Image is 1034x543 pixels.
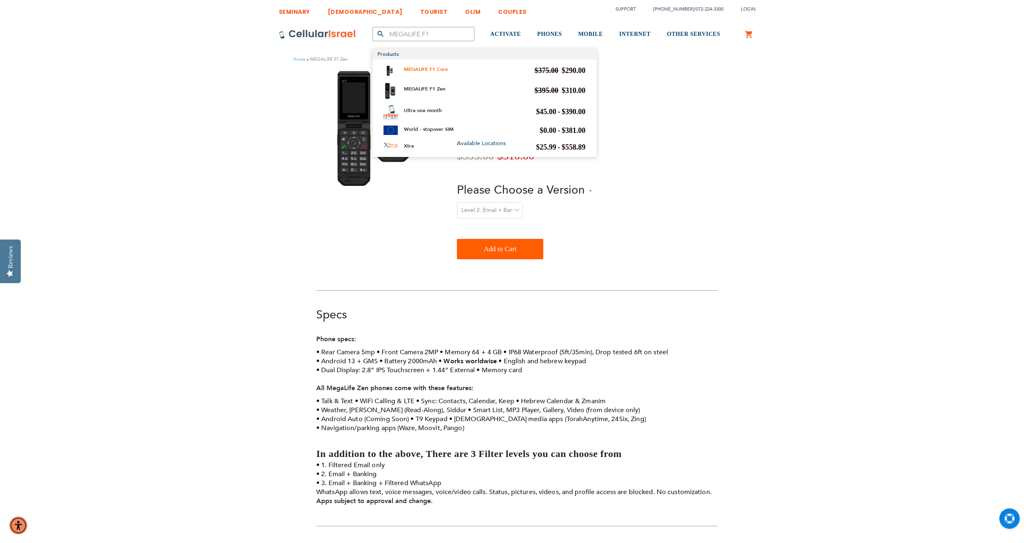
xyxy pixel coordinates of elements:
[490,31,521,37] span: ACTIVATE
[404,126,454,132] a: World - stopover SIM
[619,19,650,50] a: INTERNET
[741,6,756,12] span: Login
[667,19,720,50] a: OTHER SERVICES
[497,149,534,162] span: $310.00
[384,66,398,76] img: MEGALIFE F1 Core
[316,357,378,366] li: Android 13 + GMS
[377,51,399,58] span: Products
[562,86,586,95] span: $310.00
[316,384,474,393] strong: All MegaLife Zen phones come with these features:
[416,397,514,406] li: Sync: Contacts, Calendar, Keep
[443,357,497,366] strong: Works worldwise
[562,66,586,75] span: $290.00
[293,56,305,62] a: Home
[7,246,14,268] div: Reviews
[373,27,474,41] input: Search
[457,182,585,198] span: Please Choose a Version
[562,126,586,135] span: $381.00
[619,31,650,37] span: INTERNET
[279,2,310,17] a: SEMINARY
[316,415,409,424] li: Android Auto (Coming Soon)
[535,86,559,95] span: $395.00
[279,29,356,39] img: Cellular Israel Logo
[562,108,586,116] span: $390.00
[404,143,414,149] a: Xtra
[316,470,718,479] li: 2. Email + Banking
[316,307,347,322] a: Specs
[404,66,448,73] a: MEGALIFE F1 Core
[316,424,464,433] li: Navigation/parking apps (Waze, Moovit, Pango)
[578,19,603,50] a: MOBILE
[316,448,622,459] strong: In addition to the above, There are 3 Filter levels you can choose from
[328,2,403,17] a: [DEMOGRAPHIC_DATA]
[379,357,437,366] li: Battery 2000mAh
[420,2,448,17] a: TOURIST
[536,108,556,116] span: $45.00
[503,348,668,357] li: IP68 Waterproof (5ft/35min), Drop tested 6ft on steel
[498,2,527,17] a: COUPLES
[537,19,562,50] a: PHONES
[316,348,375,357] li: Rear Camera 5mp
[355,397,414,406] li: WiFi Calling & LTE
[377,348,438,357] li: Front Camera 2MP
[484,241,516,257] span: Add to Cart
[404,107,442,114] a: Ultra one month
[667,31,720,37] span: OTHER SERVICES
[498,357,586,366] li: English and hebrew keypad
[410,415,447,424] li: T9 Keypad
[384,83,397,99] img: MEGALIFE F1 Zen
[516,397,606,406] li: Hebrew Calendar & Zmanim
[331,69,420,188] img: MEGALIFE F1 Zen
[384,105,398,119] img: Ultra one month
[440,348,502,357] li: Memory 64 + 4 GB
[305,55,348,63] li: MEGALIFE F1 Zen
[490,19,521,50] a: ACTIVATE
[457,139,506,147] a: Available Locations
[578,31,603,37] span: MOBILE
[476,366,522,375] li: Memory card
[316,406,466,415] li: Weather, [PERSON_NAME] (Read-Along), Siddur
[316,479,718,497] li: 3. Email + Banking + Filtered WhatsApp WhatsApp allows text, voice messages, voice/video calls. S...
[316,397,353,406] li: Talk & Text
[465,2,481,17] a: OLIM
[316,335,356,344] strong: Phone specs:
[468,406,640,415] li: Smart List, MP3 Player, Gallery, Video (from device only)
[9,517,27,534] div: Accessibility Menu
[535,66,559,75] span: $375.00
[316,497,433,505] strong: Apps subject to approval and change.
[457,149,494,162] span: $395.00
[537,31,562,37] span: PHONES
[384,126,398,135] img: World - stopover SIM
[653,6,694,12] a: [PHONE_NUMBER]
[645,3,723,15] li: /
[316,461,718,470] li: 1. Filtered Email only
[449,415,646,424] li: [DEMOGRAPHIC_DATA] media apps (TorahAnytime, 24Six, Zing)
[316,366,475,375] li: Dual Display: 2.8” IPS Touchscreen + 1.44” External
[457,239,543,259] button: Add to Cart
[384,142,398,148] img: Xtra
[696,6,723,12] a: 072-224-3300
[540,126,556,135] span: $0.00
[615,6,636,12] a: Support
[404,86,445,92] a: MEGALIFE F1 Zen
